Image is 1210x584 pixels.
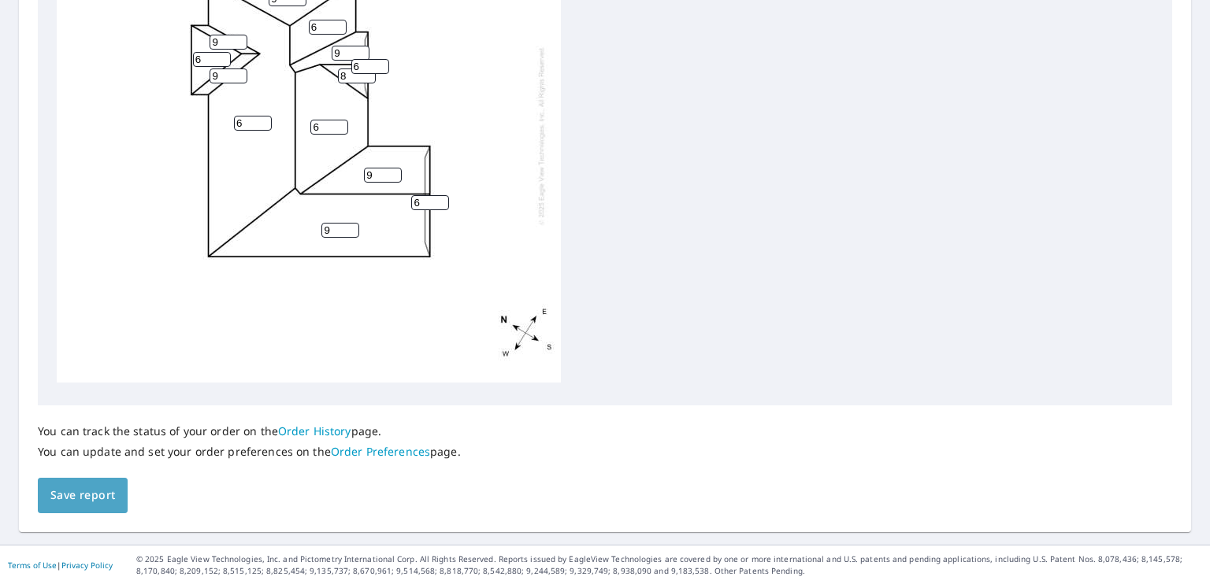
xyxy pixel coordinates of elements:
[38,424,461,438] p: You can track the status of your order on the page.
[61,560,113,571] a: Privacy Policy
[50,486,115,505] span: Save report
[38,478,128,513] button: Save report
[8,560,113,570] p: |
[331,444,430,459] a: Order Preferences
[8,560,57,571] a: Terms of Use
[136,553,1202,577] p: © 2025 Eagle View Technologies, Inc. and Pictometry International Corp. All Rights Reserved. Repo...
[38,445,461,459] p: You can update and set your order preferences on the page.
[278,423,351,438] a: Order History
